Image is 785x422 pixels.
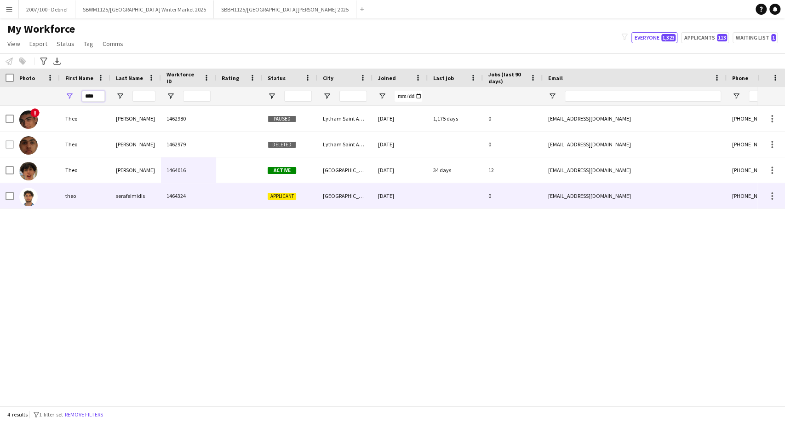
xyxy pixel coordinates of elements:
[661,34,676,41] span: 1,323
[103,40,123,48] span: Comms
[317,183,372,208] div: [GEOGRAPHIC_DATA]
[19,0,75,18] button: 2007/100 - Debrief
[19,110,38,129] img: Theo dickens
[268,167,296,174] span: Active
[183,91,211,102] input: Workforce ID Filter Input
[39,411,63,418] span: 1 filter set
[132,91,155,102] input: Last Name Filter Input
[7,22,75,36] span: My Workforce
[543,132,727,157] div: [EMAIL_ADDRESS][DOMAIN_NAME]
[19,162,38,180] img: Theo Romney
[268,75,286,81] span: Status
[543,183,727,208] div: [EMAIL_ADDRESS][DOMAIN_NAME]
[631,32,677,43] button: Everyone1,323
[543,106,727,131] div: [EMAIL_ADDRESS][DOMAIN_NAME]
[166,71,200,85] span: Workforce ID
[317,132,372,157] div: Lytham Saint Annes
[372,183,428,208] div: [DATE]
[543,157,727,183] div: [EMAIL_ADDRESS][DOMAIN_NAME]
[428,157,483,183] div: 34 days
[222,75,239,81] span: Rating
[323,92,331,100] button: Open Filter Menu
[483,183,543,208] div: 0
[4,38,24,50] a: View
[29,40,47,48] span: Export
[166,92,175,100] button: Open Filter Menu
[433,75,454,81] span: Last job
[268,92,276,100] button: Open Filter Menu
[99,38,127,50] a: Comms
[565,91,721,102] input: Email Filter Input
[317,157,372,183] div: [GEOGRAPHIC_DATA]
[75,0,214,18] button: SBWM1125/[GEOGRAPHIC_DATA] Winter Market 2025
[110,183,161,208] div: serafeimidis
[428,106,483,131] div: 1,175 days
[63,410,105,420] button: Remove filters
[57,40,74,48] span: Status
[110,157,161,183] div: [PERSON_NAME]
[268,141,296,148] span: Deleted
[84,40,93,48] span: Tag
[733,32,778,43] button: Waiting list1
[488,71,526,85] span: Jobs (last 90 days)
[214,0,356,18] button: SBBH1125/[GEOGRAPHIC_DATA][PERSON_NAME] 2025
[116,92,124,100] button: Open Filter Menu
[19,188,38,206] img: theo serafeimidis
[116,75,143,81] span: Last Name
[80,38,97,50] a: Tag
[161,132,216,157] div: 1462979
[60,106,110,131] div: Theo
[60,132,110,157] div: Theo
[681,32,729,43] button: Applicants113
[60,157,110,183] div: Theo
[732,75,748,81] span: Phone
[161,106,216,131] div: 1462980
[110,106,161,131] div: [PERSON_NAME]
[65,92,74,100] button: Open Filter Menu
[60,183,110,208] div: theo
[284,91,312,102] input: Status Filter Input
[19,136,38,155] img: Theo Dickens
[30,108,40,117] span: !
[52,56,63,67] app-action-btn: Export XLSX
[372,106,428,131] div: [DATE]
[483,132,543,157] div: 0
[378,92,386,100] button: Open Filter Menu
[268,193,296,200] span: Applicant
[38,56,49,67] app-action-btn: Advanced filters
[732,92,740,100] button: Open Filter Menu
[82,91,105,102] input: First Name Filter Input
[717,34,727,41] span: 113
[19,75,35,81] span: Photo
[161,157,216,183] div: 1464016
[53,38,78,50] a: Status
[339,91,367,102] input: City Filter Input
[395,91,422,102] input: Joined Filter Input
[161,183,216,208] div: 1464324
[110,132,161,157] div: [PERSON_NAME]
[317,106,372,131] div: Lytham Saint Annes
[65,75,93,81] span: First Name
[771,34,776,41] span: 1
[6,140,14,149] input: Row Selection is disabled for this row (unchecked)
[483,106,543,131] div: 0
[372,157,428,183] div: [DATE]
[268,116,296,122] span: Paused
[378,75,396,81] span: Joined
[372,132,428,157] div: [DATE]
[26,38,51,50] a: Export
[323,75,333,81] span: City
[483,157,543,183] div: 12
[548,92,556,100] button: Open Filter Menu
[548,75,563,81] span: Email
[7,40,20,48] span: View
